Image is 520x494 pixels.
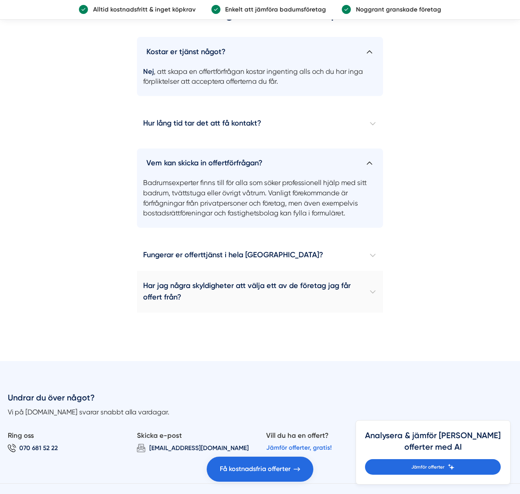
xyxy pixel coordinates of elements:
[8,444,125,452] a: 070 681 52 22
[137,37,383,61] h4: Kostar er tjänst något?
[266,430,383,444] p: Vill du ha en offert?
[137,108,383,139] h4: Hur lång tid tar det att få kontakt?
[351,5,441,14] p: Noggrant granskade företag
[207,457,313,482] a: Få kostnadsfria offerter
[8,392,512,407] h3: Undrar du över något?
[137,430,254,444] p: Skicka e-post
[19,444,58,452] span: 070 681 52 22
[137,271,383,313] h4: Har jag några skyldigheter att välja ett av de företag jag får offert från?
[266,444,332,452] a: Jämför offerter, gratis!
[8,407,512,418] p: Vi på [DOMAIN_NAME] svarar snabbt alla vardagar.
[137,240,383,271] h4: Fungerar er offerttjänst i hela [GEOGRAPHIC_DATA]?
[88,5,195,14] p: Alltid kostnadsfritt & inget köpkrav
[365,459,501,475] a: Jämför offerter
[149,444,249,452] span: [EMAIL_ADDRESS][DOMAIN_NAME]
[220,464,291,474] span: Få kostnadsfria offerter
[137,149,383,172] h4: Vem kan skicka in offertförfrågan?
[137,172,383,228] p: Badrumsexperter finns till för alla som söker professionell hjälp med sitt badrum, tvättstuga ell...
[411,463,445,471] span: Jämför offerter
[137,444,254,452] a: [EMAIL_ADDRESS][DOMAIN_NAME]
[8,430,125,444] p: Ring oss
[143,67,154,75] strong: Nej
[221,5,326,14] p: Enkelt att jämföra badumsföretag
[365,430,501,459] h4: Analysera & jämför [PERSON_NAME] offerter med AI
[137,61,383,96] p: , att skapa en offertförfrågan kostar ingenting alls och du har inga förpliktelser att acceptera ...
